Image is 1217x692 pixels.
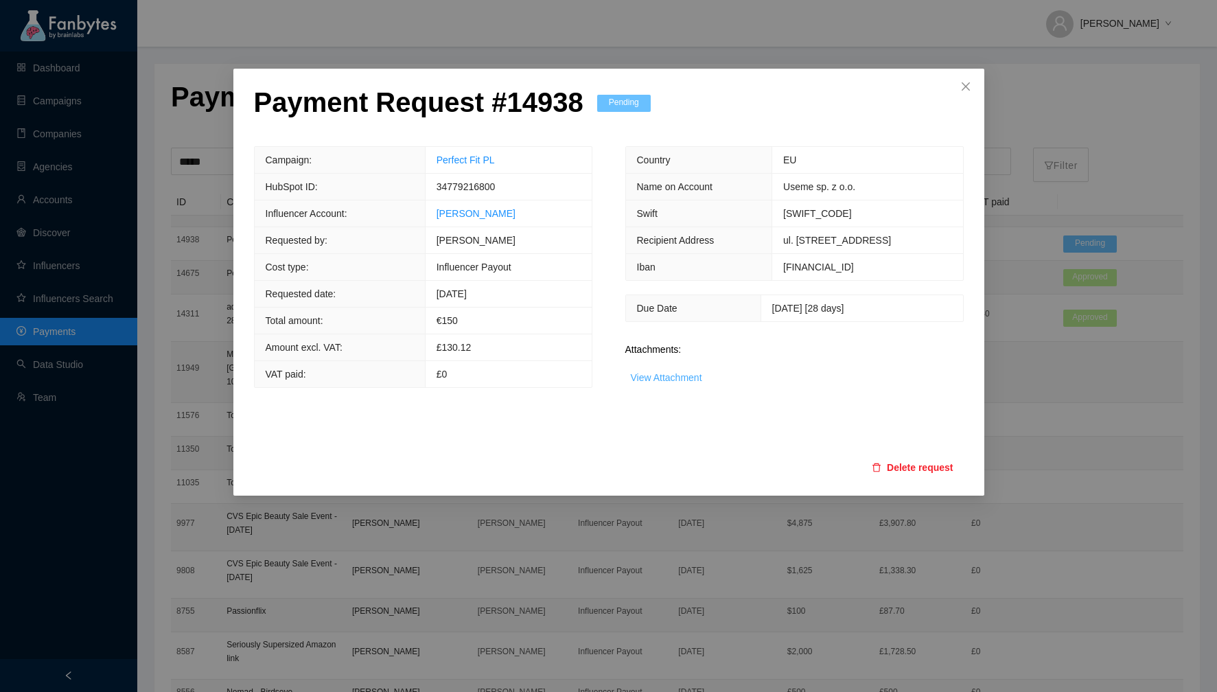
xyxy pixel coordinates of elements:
span: Delete request [887,460,953,475]
span: £0 [437,369,448,380]
span: close [960,81,971,92]
span: Name on Account [637,181,713,192]
span: [DATE] [28 days] [772,303,844,314]
span: [SWIFT_CODE] [783,208,852,219]
a: Perfect Fit PL [437,154,495,165]
span: Iban [637,262,656,273]
span: Requested by: [266,235,327,246]
span: Cost type: [266,262,309,273]
button: deleteDelete request [861,457,963,478]
span: £130.12 [437,342,472,353]
span: Campaign: [266,154,312,165]
button: Close [947,69,984,106]
span: Amount excl. VAT: [266,342,343,353]
span: 34779216800 [437,181,496,192]
span: Influencer Account: [266,208,347,219]
span: Due Date [637,303,677,314]
span: delete [872,463,881,474]
span: [FINANCIAL_ID] [783,262,854,273]
span: € 150 [437,315,458,326]
span: Pending [597,95,651,112]
span: Total amount: [266,315,323,326]
span: HubSpot ID: [266,181,318,192]
span: Swift [637,208,658,219]
span: Requested date: [266,288,336,299]
a: View Attachment [631,372,702,383]
span: Influencer Payout [437,262,511,273]
span: EU [783,154,796,165]
span: VAT paid: [266,369,306,380]
span: [PERSON_NAME] [437,235,515,246]
span: Country [637,154,671,165]
p: Payment Request # 14938 [254,86,583,119]
span: [DATE] [437,288,467,299]
span: ul. [STREET_ADDRESS] [783,235,891,246]
span: Useme sp. z o.o. [783,181,855,192]
a: [PERSON_NAME] [437,208,515,219]
span: Recipient Address [637,235,715,246]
